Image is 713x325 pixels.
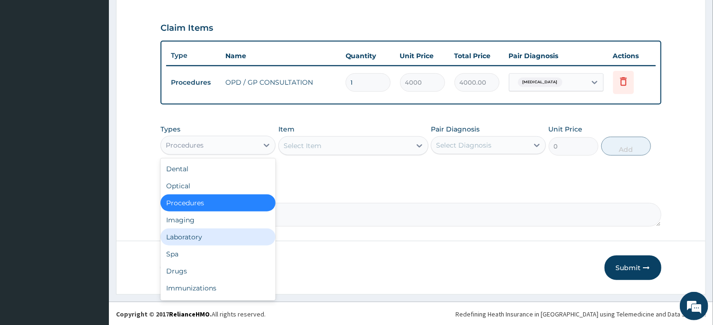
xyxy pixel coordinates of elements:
div: Procedures [160,194,276,211]
div: Spa [160,246,276,263]
label: Pair Diagnosis [431,124,480,134]
th: Actions [608,46,656,65]
td: OPD / GP CONSULTATION [221,73,340,92]
label: Item [278,124,294,134]
div: Dental [160,160,276,177]
img: d_794563401_company_1708531726252_794563401 [18,47,38,71]
th: Unit Price [395,46,450,65]
div: Minimize live chat window [155,5,178,27]
label: Unit Price [549,124,583,134]
div: Others [160,297,276,314]
div: Procedures [166,141,204,150]
th: Name [221,46,340,65]
td: Procedures [166,74,221,91]
span: [MEDICAL_DATA] [518,78,562,87]
a: RelianceHMO [169,310,210,318]
th: Type [166,47,221,64]
h3: Claim Items [160,23,213,34]
label: Comment [160,190,661,198]
th: Quantity [341,46,395,65]
textarea: Type your message and hit 'Enter' [5,221,180,254]
th: Pair Diagnosis [504,46,608,65]
button: Submit [605,255,661,280]
div: Select Item [284,141,321,150]
div: Immunizations [160,280,276,297]
th: Total Price [450,46,504,65]
div: Optical [160,177,276,194]
div: Drugs [160,263,276,280]
div: Imaging [160,211,276,228]
div: Chat with us now [49,53,159,65]
div: Laboratory [160,228,276,246]
button: Add [601,137,651,156]
div: Redefining Heath Insurance in [GEOGRAPHIC_DATA] using Telemedicine and Data Science! [455,309,706,319]
label: Types [160,125,180,133]
strong: Copyright © 2017 . [116,310,212,318]
div: Select Diagnosis [436,141,491,150]
span: We're online! [55,100,131,196]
